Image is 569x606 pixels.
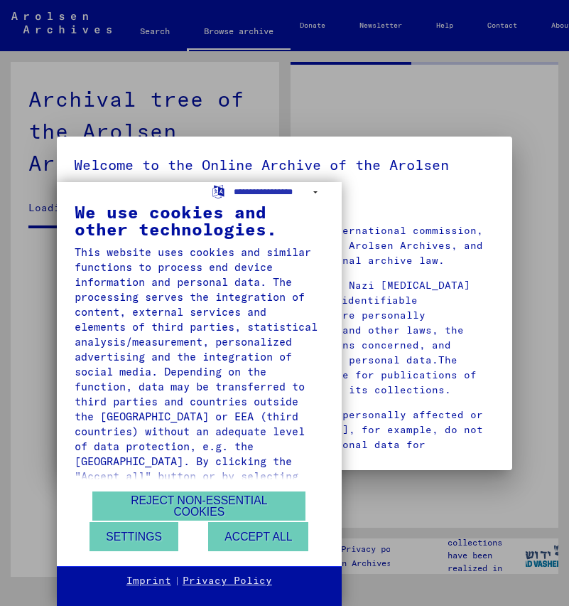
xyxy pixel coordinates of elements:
a: Imprint [126,574,171,588]
button: Accept all [208,522,308,551]
div: We use cookies and other technologies. [75,203,324,238]
div: This website uses cookies and similar functions to process end device information and personal da... [75,245,324,573]
button: Reject non-essential cookies [92,491,305,521]
a: Privacy Policy [183,574,272,588]
button: Settings [90,522,178,551]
